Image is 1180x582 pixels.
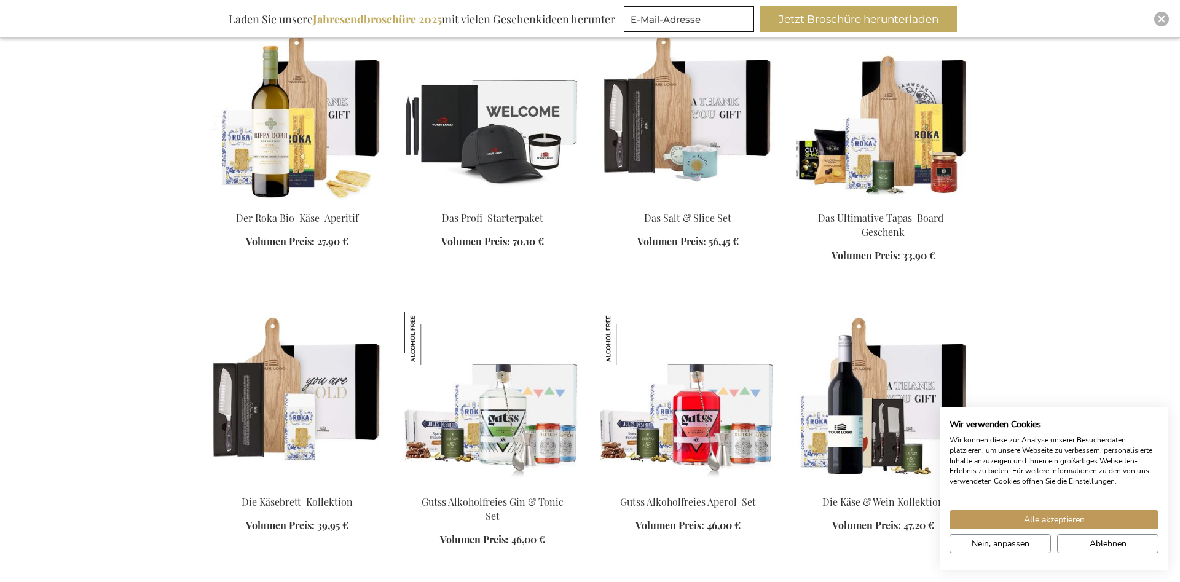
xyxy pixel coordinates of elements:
a: Volumen Preis: 70,10 € [441,235,544,249]
a: Das Ultimative Tapas-Board-Geschenk [818,211,948,238]
button: cookie Einstellungen anpassen [950,534,1051,553]
a: The Ultimate Tapas Board Gift [795,195,971,207]
span: Alle akzeptieren [1024,513,1085,526]
span: Volumen Preis: [246,235,315,248]
img: Die Käse & Wein Kollektion [795,312,971,484]
span: 70,10 € [513,235,544,248]
span: Nein, anpassen [972,537,1029,550]
span: Volumen Preis: [246,519,315,532]
img: Gutss Alkoholfreies Gin & Tonic Set [404,312,457,365]
span: 46,00 € [511,533,545,546]
span: 33,90 € [903,249,935,262]
span: Volumen Preis: [440,533,509,546]
p: Wir können diese zur Analyse unserer Besucherdaten platzieren, um unsere Webseite zu verbessern, ... [950,435,1158,487]
form: marketing offers and promotions [624,6,758,36]
img: The Ultimate Tapas Board Gift [795,28,971,200]
button: Alle verweigern cookies [1057,534,1158,553]
img: Gutss Non-Alcoholic Gin & Tonic Set [404,312,580,484]
a: The Professional Starter Kit [404,195,580,207]
a: The Salt & Slice Set Exclusive Business Gift [600,195,776,207]
a: Volumen Preis: 46,00 € [440,533,545,547]
img: Gutss Alkoholfreies Aperol-Set [600,312,653,365]
span: Volumen Preis: [637,235,706,248]
b: Jahresendbroschüre 2025 [313,12,442,26]
a: Volumen Preis: 39,95 € [246,519,348,533]
span: Volumen Preis: [832,519,901,532]
span: Volumen Preis: [635,519,704,532]
button: Akzeptieren Sie alle cookies [950,510,1158,529]
a: Der Roka Bio-Käse-Aperitif [236,211,358,224]
a: Volumen Preis: 27,90 € [246,235,348,249]
h2: Wir verwenden Cookies [950,419,1158,430]
span: Volumen Preis: [441,235,510,248]
a: Die Käse & Wein Kollektion [795,479,971,491]
span: 39,95 € [317,519,348,532]
img: Der Roka Bio-Käse-Aperitif [209,28,385,200]
img: Gutss Non-Alcoholic Aperol Set [600,312,776,484]
a: Volumen Preis: 46,00 € [635,519,741,533]
span: 56,45 € [709,235,739,248]
span: 47,20 € [903,519,934,532]
a: Volumen Preis: 56,45 € [637,235,739,249]
img: Close [1158,15,1165,23]
span: Volumen Preis: [832,249,900,262]
a: Gutss Non-Alcoholic Aperol Set Gutss Alkoholfreies Aperol-Set [600,479,776,491]
a: Volumen Preis: 47,20 € [832,519,934,533]
button: Jetzt Broschüre herunterladen [760,6,957,32]
a: Gutss Alkoholfreies Gin & Tonic Set [422,495,564,522]
span: Ablehnen [1090,537,1127,550]
img: The Salt & Slice Set Exclusive Business Gift [600,28,776,200]
div: Laden Sie unsere mit vielen Geschenkideen herunter [223,6,621,32]
a: Die Käsebrett-Kollektion [242,495,353,508]
span: 27,90 € [317,235,348,248]
a: Gutss Non-Alcoholic Gin & Tonic Set Gutss Alkoholfreies Gin & Tonic Set [404,479,580,491]
a: Volumen Preis: 33,90 € [832,249,935,263]
span: 46,00 € [707,519,741,532]
a: Das Profi-Starterpaket [442,211,543,224]
a: Gutss Alkoholfreies Aperol-Set [620,495,756,508]
a: Die Käse & Wein Kollektion [822,495,944,508]
a: Das Salt & Slice Set [644,211,731,224]
a: The Cheese Board Collection [209,479,385,491]
input: E-Mail-Adresse [624,6,754,32]
img: The Cheese Board Collection [209,312,385,484]
a: Der Roka Bio-Käse-Aperitif [209,195,385,207]
div: Close [1154,12,1169,26]
img: The Professional Starter Kit [404,28,580,200]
